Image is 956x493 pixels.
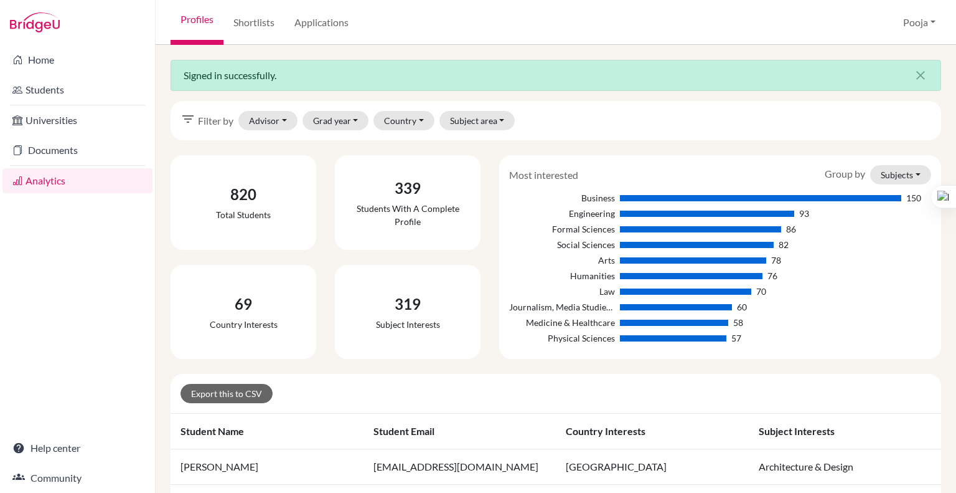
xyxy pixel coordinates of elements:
[767,269,777,282] div: 76
[216,208,271,221] div: Total students
[509,238,614,251] div: Social Sciences
[345,177,471,199] div: 339
[210,293,278,315] div: 69
[2,436,152,461] a: Help center
[771,254,781,267] div: 78
[2,47,152,72] a: Home
[2,108,152,133] a: Universities
[216,183,271,206] div: 820
[2,466,152,491] a: Community
[737,300,747,314] div: 60
[731,332,741,345] div: 57
[779,238,789,251] div: 82
[363,414,556,449] th: Student email
[509,332,614,345] div: Physical Sciences
[180,384,273,403] a: Export this to CSV
[556,414,749,449] th: Country interests
[509,269,614,282] div: Humanities
[2,77,152,102] a: Students
[238,111,298,130] button: Advisor
[180,112,195,127] i: filter_list
[10,12,60,32] img: Bridge-U
[500,168,588,183] div: Most interested
[556,449,749,485] td: [GEOGRAPHIC_DATA]
[171,449,363,485] td: [PERSON_NAME]
[439,111,515,130] button: Subject area
[302,111,369,130] button: Grad year
[906,191,921,204] div: 150
[749,449,942,485] td: Architecture & Design
[2,168,152,193] a: Analytics
[376,293,440,315] div: 319
[171,414,363,449] th: Student name
[509,207,614,220] div: Engineering
[509,285,614,298] div: Law
[913,68,928,83] i: close
[815,165,940,184] div: Group by
[509,300,614,314] div: Journalism, Media Studies & Communication
[509,254,614,267] div: Arts
[509,316,614,329] div: Medicine & Healthcare
[198,113,233,128] span: Filter by
[756,285,766,298] div: 70
[897,11,941,34] button: Pooja
[509,191,614,204] div: Business
[376,318,440,331] div: Subject interests
[799,207,809,220] div: 93
[373,111,434,130] button: Country
[509,223,614,236] div: Formal Sciences
[733,316,743,329] div: 58
[2,138,152,163] a: Documents
[363,449,556,485] td: [EMAIL_ADDRESS][DOMAIN_NAME]
[171,60,941,91] div: Signed in successfully.
[210,318,278,331] div: Country interests
[901,60,940,90] button: Close
[749,414,942,449] th: Subject interests
[870,165,931,184] button: Subjects
[786,223,796,236] div: 86
[345,202,471,228] div: Students with a complete profile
